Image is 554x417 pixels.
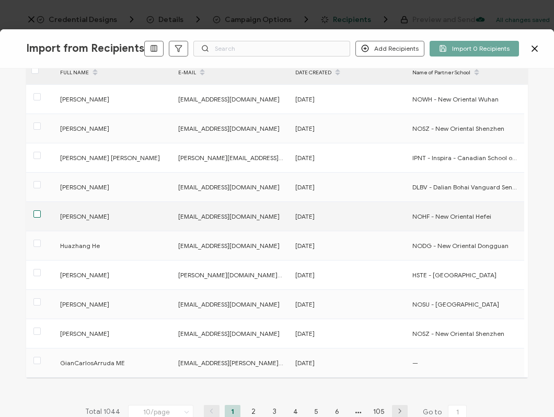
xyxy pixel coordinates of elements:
span: NOSZ - New Oriental Shenzhen [412,330,504,337]
span: [EMAIL_ADDRESS][PERSON_NAME][DOMAIN_NAME] [178,359,329,367]
span: [DATE] [295,125,315,132]
span: Huazhang He [60,242,100,250]
span: NOHF - New Oriental Hefei [412,212,491,220]
div: FULL NAME [55,64,173,82]
span: [PERSON_NAME] [60,125,109,132]
span: [DATE] [295,330,315,337]
span: [DATE] [295,183,315,191]
div: E-MAIL [173,64,290,82]
span: [EMAIL_ADDRESS][DOMAIN_NAME] [178,242,280,250]
span: Import from Recipients [26,42,144,55]
span: — [412,359,418,367]
button: Import 0 Recipients [430,41,519,57]
span: [DATE] [295,359,315,367]
span: IPNT - Inspira - Canadian School of Niteroi [412,154,536,162]
iframe: Chat Widget [502,367,554,417]
span: [PERSON_NAME] [60,330,109,337]
span: NOSZ - New Oriental Shenzhen [412,125,504,132]
span: [PERSON_NAME][DOMAIN_NAME][EMAIL_ADDRESS][PERSON_NAME][DOMAIN_NAME] [178,271,428,279]
span: [EMAIL_ADDRESS][DOMAIN_NAME] [178,212,280,220]
span: GianCarlosArruda ME [60,359,125,367]
span: NOSU - [GEOGRAPHIC_DATA] [412,300,499,308]
span: [EMAIL_ADDRESS][DOMAIN_NAME] [178,95,280,103]
div: DATE CREATED [290,64,407,82]
span: [DATE] [295,212,315,220]
span: [PERSON_NAME][EMAIL_ADDRESS][PERSON_NAME][DOMAIN_NAME] [178,154,378,162]
div: Name of Partner School [407,64,524,82]
span: [PERSON_NAME] [60,95,109,103]
span: [PERSON_NAME] [60,271,109,279]
span: [EMAIL_ADDRESS][DOMAIN_NAME] [178,300,280,308]
button: Add Recipients [355,41,424,57]
span: [DATE] [295,300,315,308]
span: [PERSON_NAME] [60,183,109,191]
span: [PERSON_NAME] [60,300,109,308]
span: [PERSON_NAME] [60,212,109,220]
span: NODG - New Oriental Dongguan [412,242,509,250]
input: Search [193,41,350,57]
span: [EMAIL_ADDRESS][DOMAIN_NAME] [178,125,280,132]
span: [DATE] [295,271,315,279]
span: [PERSON_NAME] [PERSON_NAME] [60,154,160,162]
span: Import 0 Recipients [439,44,510,52]
span: HSTE - [GEOGRAPHIC_DATA] [412,271,497,279]
span: [EMAIL_ADDRESS][DOMAIN_NAME] [178,330,280,337]
span: [DATE] [295,95,315,103]
span: DLBV - Dalian Bohai Vanguard Senior HS [412,183,529,191]
span: [EMAIL_ADDRESS][DOMAIN_NAME] [178,183,280,191]
span: [DATE] [295,242,315,250]
span: NOWH - New Oriental Wuhan [412,95,499,103]
span: [DATE] [295,154,315,162]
